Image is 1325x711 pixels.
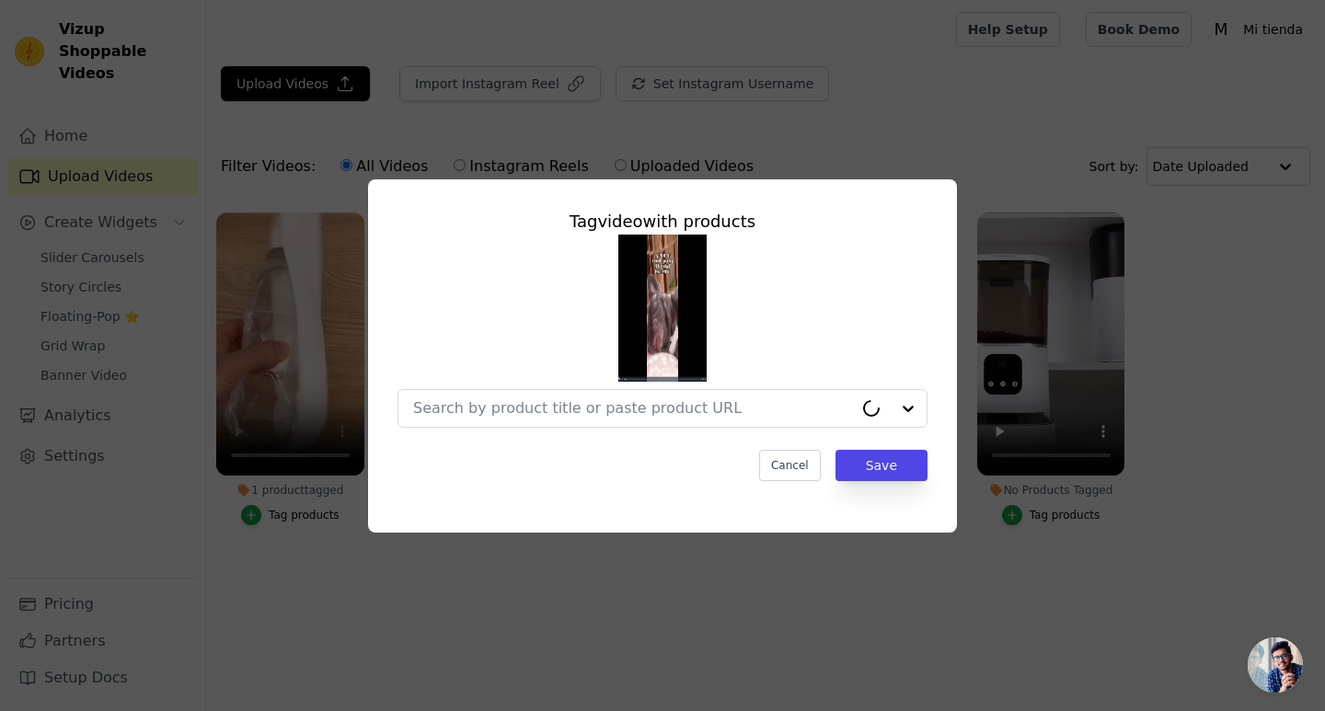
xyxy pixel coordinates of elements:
button: Cancel [759,450,821,481]
div: Tag video with products [397,209,927,235]
img: tn-3aa5a63e4565415baa8c458fb0ada956.png [618,235,707,382]
input: Search by product title or paste product URL [413,399,853,417]
button: Save [835,450,927,481]
a: Open chat [1248,637,1303,693]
